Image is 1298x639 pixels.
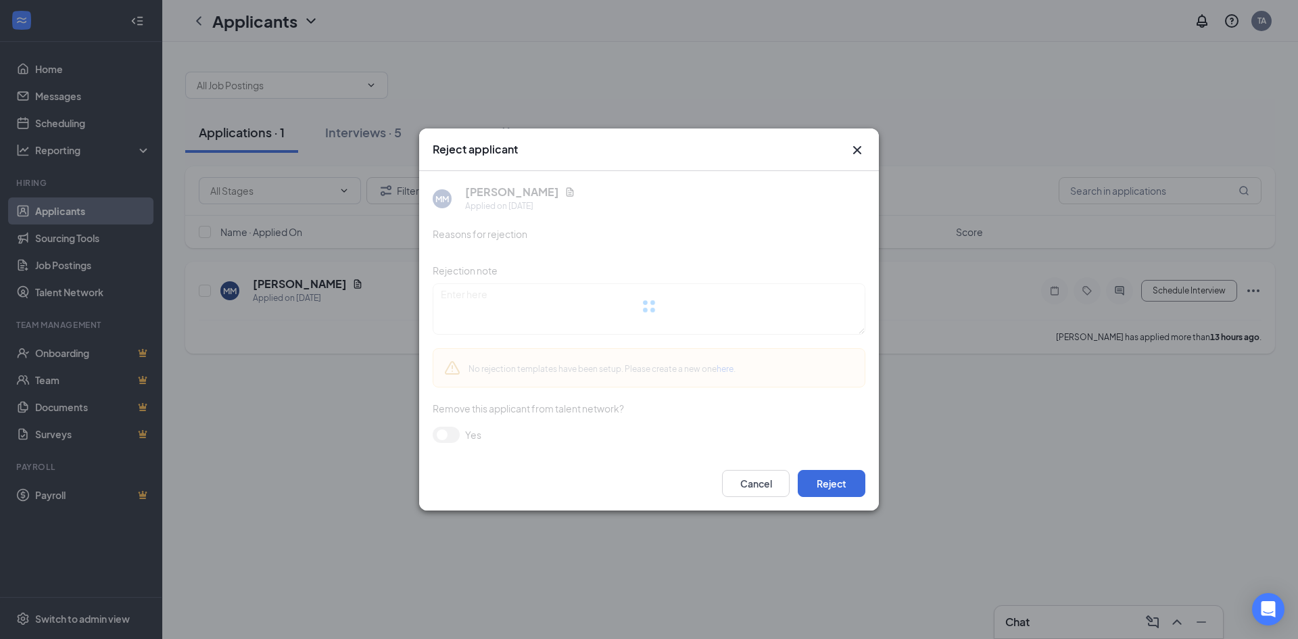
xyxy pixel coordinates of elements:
button: Cancel [722,470,790,497]
div: Open Intercom Messenger [1252,593,1284,625]
h3: Reject applicant [433,142,518,157]
button: Close [849,142,865,158]
svg: Cross [849,142,865,158]
button: Reject [798,470,865,497]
